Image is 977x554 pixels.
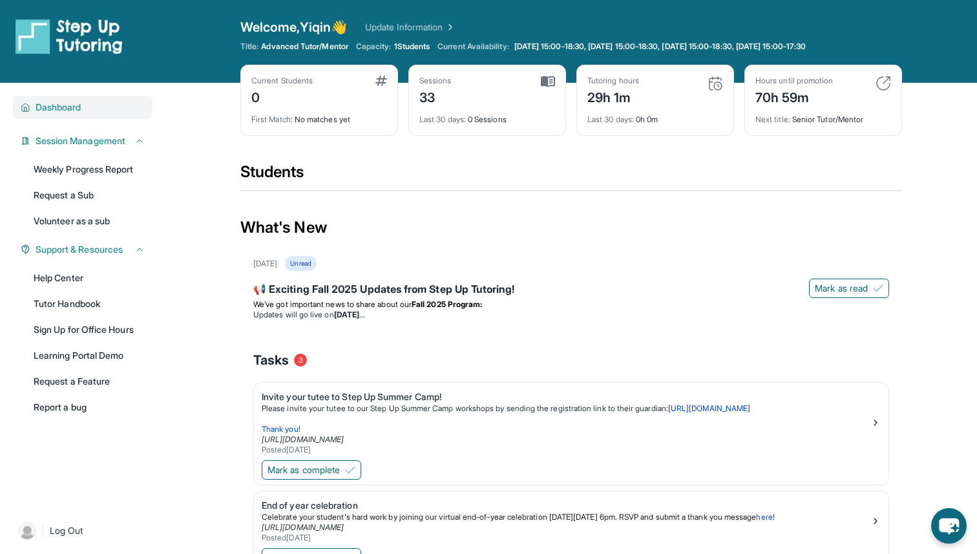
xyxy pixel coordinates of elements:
[755,76,833,86] div: Hours until promotion
[41,523,45,538] span: |
[419,76,452,86] div: Sessions
[240,18,347,36] span: Welcome, Yiqin 👋
[419,107,555,125] div: 0 Sessions
[587,76,639,86] div: Tutoring hours
[815,282,868,295] span: Mark as read
[755,86,833,107] div: 70h 59m
[668,403,750,413] a: [URL][DOMAIN_NAME]
[541,76,555,87] img: card
[26,370,152,393] a: Request a Feature
[240,162,902,190] div: Students
[708,76,723,91] img: card
[240,199,902,256] div: What's New
[253,259,277,269] div: [DATE]
[50,524,83,537] span: Log Out
[285,256,316,271] div: Unread
[873,283,883,293] img: Mark as read
[26,396,152,419] a: Report a bug
[419,86,452,107] div: 33
[26,266,152,290] a: Help Center
[36,243,123,256] span: Support & Resources
[262,445,870,455] div: Posted [DATE]
[253,310,889,320] li: Updates will go live on
[394,41,430,52] span: 1 Students
[16,18,123,54] img: logo
[251,76,313,86] div: Current Students
[514,41,806,52] span: [DATE] 15:00-18:30, [DATE] 15:00-18:30, [DATE] 15:00-18:30, [DATE] 15:00-17:30
[30,101,145,114] button: Dashboard
[512,41,808,52] a: [DATE] 15:00-18:30, [DATE] 15:00-18:30, [DATE] 15:00-18:30, [DATE] 15:00-17:30
[262,390,870,403] div: Invite your tutee to Step Up Summer Camp!
[36,134,125,147] span: Session Management
[262,424,300,434] span: Thank you!
[755,107,891,125] div: Senior Tutor/Mentor
[587,86,639,107] div: 29h 1m
[253,351,289,369] span: Tasks
[443,21,456,34] img: Chevron Right
[262,434,344,444] a: [URL][DOMAIN_NAME]
[809,279,889,298] button: Mark as read
[26,344,152,367] a: Learning Portal Demo
[251,107,387,125] div: No matches yet
[356,41,392,52] span: Capacity:
[26,184,152,207] a: Request a Sub
[419,114,466,124] span: Last 30 days :
[262,403,870,414] p: Please invite your tutee to our Step Up Summer Camp workshops by sending the registration link to...
[26,318,152,341] a: Sign Up for Office Hours
[268,463,340,476] span: Mark as complete
[756,512,772,522] a: here
[253,299,412,309] span: We’ve got important news to share about our
[262,512,870,522] p: !
[251,114,293,124] span: First Match :
[30,243,145,256] button: Support & Resources
[294,354,307,367] span: 3
[262,460,361,480] button: Mark as complete
[334,310,364,319] strong: [DATE]
[262,522,344,532] a: [URL][DOMAIN_NAME]
[254,491,888,546] a: End of year celebrationCelebrate your student's hard work by joining our virtual end-of-year cele...
[262,499,870,512] div: End of year celebration
[931,508,967,544] button: chat-button
[253,281,889,299] div: 📢 Exciting Fall 2025 Updates from Step Up Tutoring!
[437,41,509,52] span: Current Availability:
[240,41,258,52] span: Title:
[876,76,891,91] img: card
[412,299,482,309] strong: Fall 2025 Program:
[375,76,387,86] img: card
[13,517,152,545] a: |Log Out
[587,114,634,124] span: Last 30 days :
[36,101,81,114] span: Dashboard
[30,134,145,147] button: Session Management
[261,41,348,52] span: Advanced Tutor/Mentor
[26,209,152,233] a: Volunteer as a sub
[587,107,723,125] div: 0h 0m
[18,522,36,540] img: user-img
[262,512,756,522] span: Celebrate your student's hard work by joining our virtual end-of-year celebration [DATE][DATE] 6p...
[26,158,152,181] a: Weekly Progress Report
[755,114,790,124] span: Next title :
[345,465,355,475] img: Mark as complete
[262,533,870,543] div: Posted [DATE]
[254,383,888,458] a: Invite your tutee to Step Up Summer Camp!Please invite your tutee to our Step Up Summer Camp work...
[26,292,152,315] a: Tutor Handbook
[251,86,313,107] div: 0
[365,21,456,34] a: Update Information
